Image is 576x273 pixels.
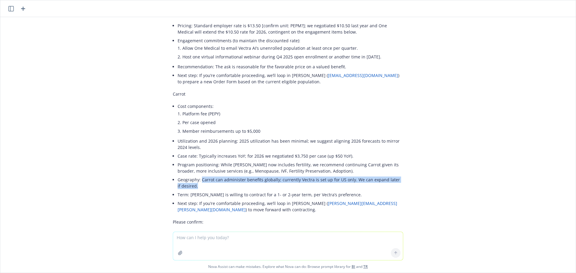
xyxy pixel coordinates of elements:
[178,36,403,62] li: Engagement commitments (to maintain the discounted rate):
[178,71,403,86] li: Next step: If you’re comfortable proceeding, we’ll loop in [PERSON_NAME] ( ) to prepare a new Ord...
[178,175,403,190] li: Geography: Carrot can administer benefits globally; currently Vectra is set up for US only. We ca...
[182,52,403,61] li: Host one virtual informational webinar during Q4 2025 open enrollment or another time in [DATE].
[3,260,573,273] span: Nova Assist can make mistakes. Explore what Nova can do: Browse prompt library for and
[328,73,398,78] a: [EMAIL_ADDRESS][DOMAIN_NAME]
[178,190,403,199] li: Term: [PERSON_NAME] is willing to contract for a 1- or 2‑year term, per Vectra’s preference.
[182,44,403,52] li: Allow One Medical to email Vectra AI’s unenrolled population at least once per quarter.
[178,199,403,214] li: Next step: If you’re comfortable proceeding, we’ll loop in [PERSON_NAME] ( ) to move forward with...
[178,230,403,239] li: One Medical pricing unit ($10.50 PEPM vs. PEPY).
[173,91,403,97] p: Carrot
[182,127,403,135] li: Member reimbursements up to $5,000
[178,152,403,160] li: Case rate: Typically increases YoY; for 2026 we negotiated $3,750 per case (up $50 YoY).
[178,160,403,175] li: Program positioning: While [PERSON_NAME] now includes fertility, we recommend continuing Carrot g...
[363,264,368,269] a: TR
[178,102,403,137] li: Cost components:
[178,21,403,36] li: Pricing: Standard employer rate is $13.50 [confirm unit: PEPM?]; we negotiated $10.50 last year a...
[182,109,403,118] li: Platform fee (PEPY)
[178,137,403,152] li: Utilization and 2026 planning: 2025 utilization has been minimal; we suggest aligning 2026 foreca...
[182,118,403,127] li: Per case opened
[178,62,403,71] li: Recommendation: The ask is reasonable for the favorable price on a valued benefit.
[173,219,403,225] p: Please confirm:
[352,264,355,269] a: BI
